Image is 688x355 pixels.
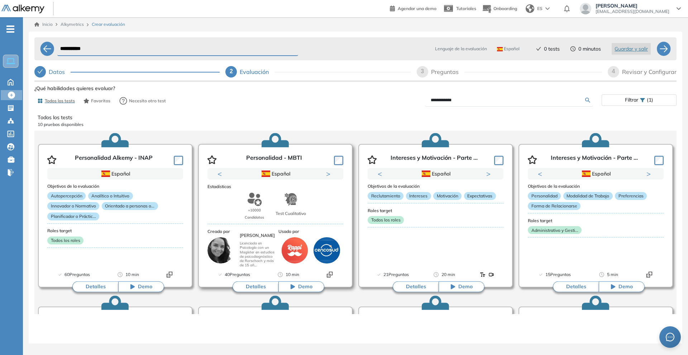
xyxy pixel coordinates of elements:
[582,171,591,177] img: ESP
[665,332,675,342] span: message
[615,192,647,200] p: Preferencias
[553,170,638,178] div: Español
[612,43,651,55] button: Guardar y salir
[129,98,166,104] span: Necesito otro test
[246,154,302,165] p: Personalidad - MBTI
[233,281,278,292] button: Detalles
[91,98,110,104] span: Favoritos
[1,5,44,14] img: Logo
[37,69,43,74] span: check
[392,170,478,178] div: Español
[391,154,478,165] p: Intereses y Motivación - Parte ...
[34,95,78,107] button: Todos los tests
[278,229,344,234] h3: Usado por
[596,3,669,9] span: [PERSON_NAME]
[125,271,139,278] span: 10 min
[278,281,324,292] button: Demo
[326,170,333,177] button: Next
[464,192,496,200] p: Expectativas
[225,271,250,278] span: 40 Preguntas
[618,283,633,290] span: Demo
[240,241,276,267] p: Licenciada en Psicología con un Magíster en estudios de psicodiagnóstico de Rorschach y más de 15...
[45,98,75,104] span: Todos los tests
[378,170,385,177] button: Previous
[92,21,125,28] span: Crear evaluación
[646,272,652,277] img: Format test logo
[526,4,534,13] img: world
[458,283,473,290] span: Demo
[607,271,618,278] span: 5 min
[435,46,487,52] span: Lenguaje de la evaluación
[439,281,484,292] button: Demo
[225,66,411,78] div: 2Evaluación
[612,68,615,74] span: 4
[393,281,439,292] button: Detalles
[34,66,220,78] div: Datos
[102,202,158,210] p: Orientado a personas o...
[232,170,318,178] div: Español
[282,237,308,263] img: company-logo
[482,1,517,17] button: Onboarding
[456,6,476,11] span: Tutoriales
[368,216,404,224] p: Todos los roles
[434,179,440,181] button: 2
[528,218,664,223] h3: Roles target
[38,121,673,128] p: 10 pruebas disponibles
[497,47,503,51] img: ESP
[207,237,234,263] img: author-avatar
[47,237,83,244] p: Todos los roles
[545,7,550,10] img: arrow
[38,114,673,121] p: Todos los tests
[47,192,86,200] p: Autopercepción
[537,5,543,12] span: ES
[493,6,517,11] span: Onboarding
[578,45,601,53] span: 0 minutos
[263,179,271,181] button: 1
[47,184,183,189] h3: Objetivos de la evaluación
[368,192,403,200] p: Reclutamiento
[551,154,638,165] p: Intereses y Motivación - Parte ...
[88,192,133,200] p: Analítico o Intuitivo
[240,233,276,238] h3: [PERSON_NAME]
[245,214,264,221] p: Candidatos
[230,68,233,74] span: 2
[72,281,118,292] button: Detalles
[47,202,99,210] p: Innovador o Normativo
[383,271,409,278] span: 21 Preguntas
[262,171,270,177] img: ESP
[274,179,280,181] button: 2
[608,66,677,78] div: 4Revisar y Configurar
[368,208,503,213] h3: Roles target
[167,272,172,277] img: Format test logo
[528,192,561,200] p: Personalidad
[34,85,115,92] span: ¿Qué habilidades quieres evaluar?
[6,28,14,30] i: -
[248,207,261,214] p: +10000
[207,184,343,189] h3: Estadísticas
[443,179,449,181] button: 3
[81,95,113,107] button: Favoritos
[61,22,84,27] span: Alkymetrics
[417,66,602,78] div: 3Preguntas
[75,154,153,165] p: Personalidad Alkemy - INAP
[570,46,575,51] span: clock-circle
[528,202,580,210] p: Forma de Relacionarse
[615,45,648,53] span: Guardar y salir
[49,66,71,78] div: Datos
[72,170,158,178] div: Español
[47,212,99,220] p: Planificador o Práctic...
[488,272,494,277] img: Format test logo
[421,68,424,74] span: 3
[536,46,541,51] span: check
[622,66,677,78] div: Revisar y Configurar
[528,184,664,189] h3: Objetivos de la evaluación
[34,21,53,28] a: Inicio
[553,281,599,292] button: Detalles
[647,95,653,105] span: (1)
[433,192,462,200] p: Motivación
[276,210,306,217] span: Test Cualitativo
[563,192,613,200] p: Modalidad de Trabajo
[286,271,299,278] span: 10 min
[599,281,645,292] button: Demo
[587,179,596,181] button: 1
